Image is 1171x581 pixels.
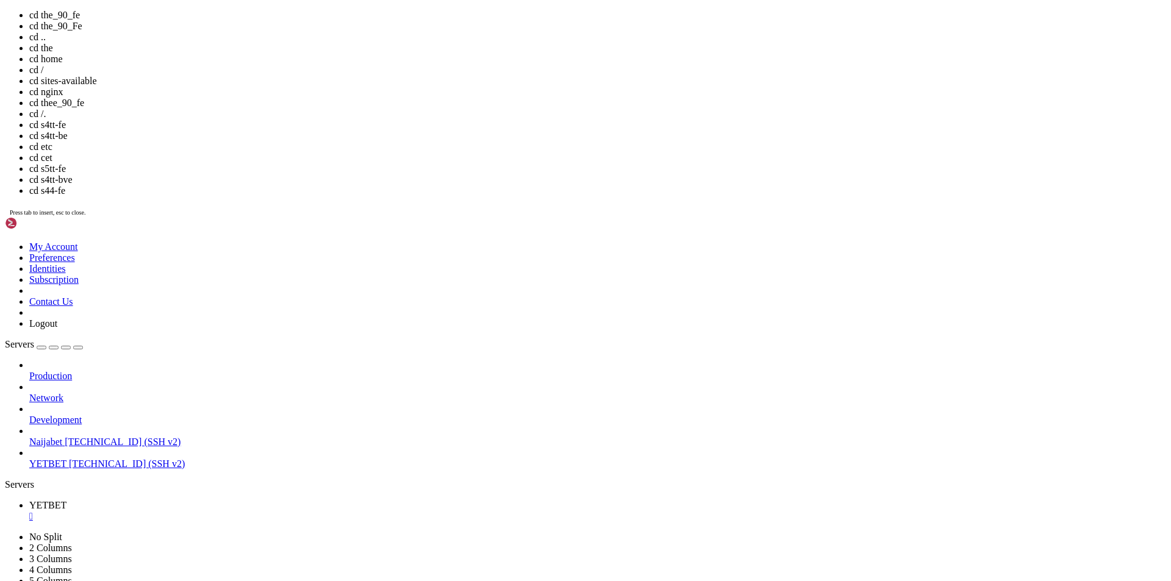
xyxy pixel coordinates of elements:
li: cd thee_90_fe [29,98,1166,109]
li: Network [29,382,1166,404]
span: YETBET [29,500,66,510]
img: Shellngn [5,217,75,229]
li: cd s4tt-bve [29,174,1166,185]
a: No Split [29,532,62,542]
a: 4 Columns [29,565,72,575]
li: cd s44-fe [29,185,1166,196]
span: Press tab to insert, esc to close. [10,209,85,216]
a: Production [29,371,1166,382]
li: cd the [29,43,1166,54]
a: Logout [29,318,57,329]
a: 2 Columns [29,543,72,553]
a: Preferences [29,252,75,263]
a: Network [29,393,1166,404]
li: Naijabet [TECHNICAL_ID] (SSH v2) [29,426,1166,447]
a: YETBET [TECHNICAL_ID] (SSH v2) [29,458,1166,469]
a: Development [29,415,1166,426]
div: Servers [5,479,1166,490]
span: Production [29,371,72,381]
li: cd /. [29,109,1166,119]
a: Servers [5,339,83,349]
span: Network [29,393,63,403]
li: cd sites-available [29,76,1166,87]
a: 3 Columns [29,554,72,564]
li: cd the_90_Fe [29,21,1166,32]
li: Production [29,360,1166,382]
li: cd .. [29,32,1166,43]
li: cd s4tt-be [29,130,1166,141]
span: YETBET [29,458,66,469]
a: Contact Us [29,296,73,307]
a:  [29,511,1166,522]
li: cd cet [29,152,1166,163]
li: cd / [29,65,1166,76]
li: Development [29,404,1166,426]
a: My Account [29,241,78,252]
a: Identities [29,263,66,274]
li: cd s4tt-fe [29,119,1166,130]
a: Naijabet [TECHNICAL_ID] (SSH v2) [29,437,1166,447]
span: Development [29,415,82,425]
li: cd etc [29,141,1166,152]
span: [TECHNICAL_ID] (SSH v2) [69,458,185,469]
span: [TECHNICAL_ID] (SSH v2) [65,437,181,447]
li: YETBET [TECHNICAL_ID] (SSH v2) [29,447,1166,469]
li: cd s5tt-fe [29,163,1166,174]
li: cd nginx [29,87,1166,98]
span: Servers [5,339,34,349]
span: Naijabet [29,437,62,447]
li: cd home [29,54,1166,65]
li: cd the_90_fe [29,10,1166,21]
a: YETBET [29,500,1166,522]
a: Subscription [29,274,79,285]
